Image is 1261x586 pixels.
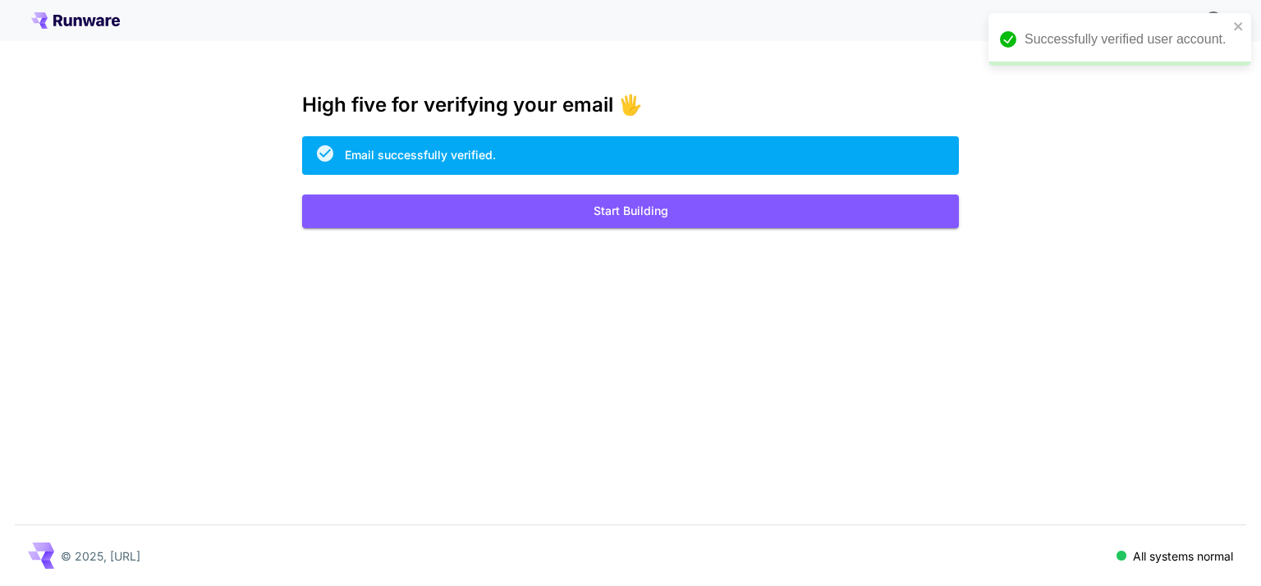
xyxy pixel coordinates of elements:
[302,195,959,228] button: Start Building
[61,547,140,565] p: © 2025, [URL]
[1133,547,1233,565] p: All systems normal
[302,94,959,117] h3: High five for verifying your email 🖐️
[1233,20,1245,33] button: close
[1197,3,1230,36] button: In order to qualify for free credit, you need to sign up with a business email address and click ...
[1025,30,1228,49] div: Successfully verified user account.
[345,146,496,163] div: Email successfully verified.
